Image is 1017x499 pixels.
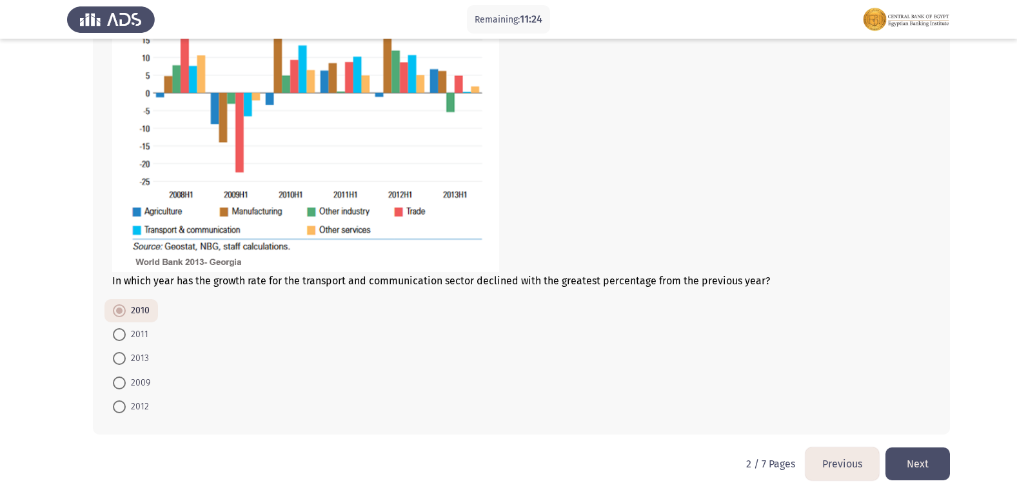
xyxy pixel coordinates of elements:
img: Assessment logo of EBI Analytical Thinking FOCUS Assessment EN [862,1,950,37]
button: load previous page [805,447,879,480]
img: Assess Talent Management logo [67,1,155,37]
p: 2 / 7 Pages [746,458,795,470]
p: Remaining: [475,12,542,28]
button: load next page [885,447,950,480]
span: 11:24 [520,13,542,25]
span: 2009 [126,375,150,391]
span: 2012 [126,399,149,415]
span: 2013 [126,351,149,366]
span: 2010 [126,303,150,318]
span: 2011 [126,327,148,342]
